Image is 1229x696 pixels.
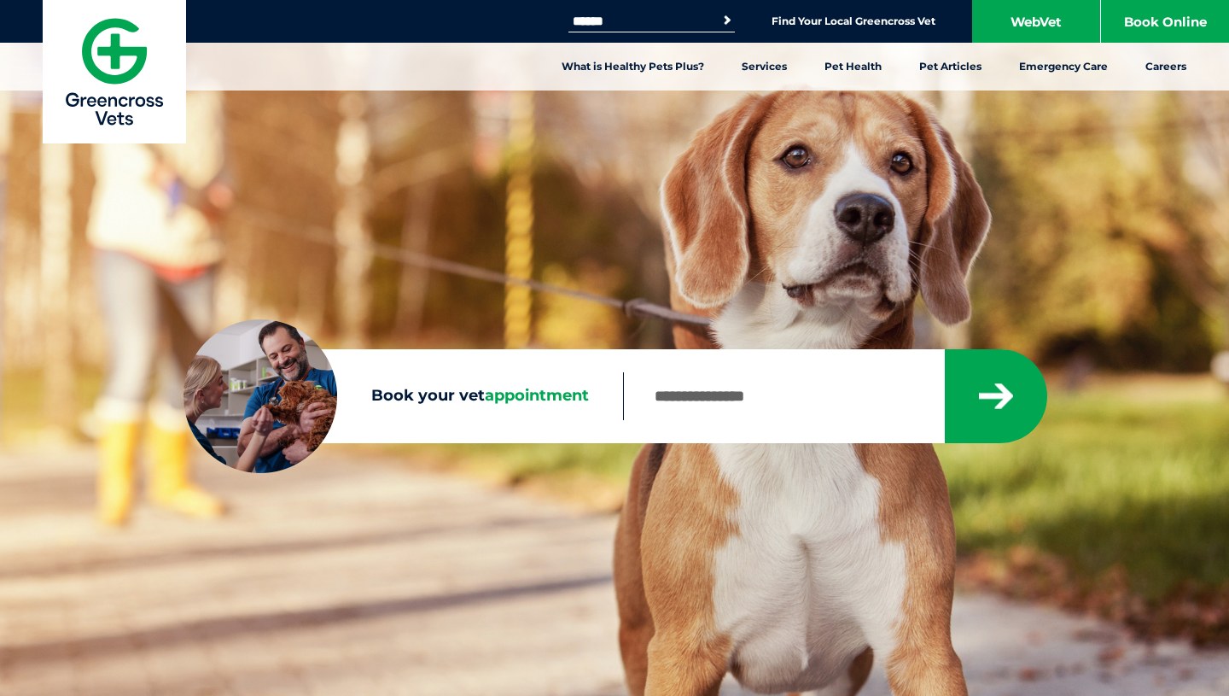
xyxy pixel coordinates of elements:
span: appointment [485,386,589,405]
button: Search [719,12,736,29]
a: Services [723,43,806,91]
a: What is Healthy Pets Plus? [543,43,723,91]
a: Careers [1127,43,1205,91]
a: Emergency Care [1000,43,1127,91]
a: Pet Health [806,43,900,91]
label: Book your vet [183,383,623,409]
a: Find Your Local Greencross Vet [772,15,935,28]
a: Pet Articles [900,43,1000,91]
